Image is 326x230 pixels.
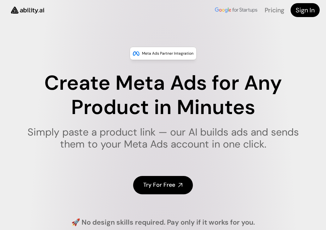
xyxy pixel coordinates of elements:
[20,71,306,120] h1: Create Meta Ads for Any Product in Minutes
[291,3,320,17] a: Sign In
[142,50,194,57] p: Meta Ads Partner Integration
[143,181,175,189] h4: Try For Free
[133,176,193,194] a: Try For Free
[20,126,306,150] h1: Simply paste a product link — our AI builds ads and sends them to your Meta Ads account in one cl...
[71,218,255,227] h4: 🚀 No design skills required. Pay only if it works for you.
[296,6,315,15] h4: Sign In
[265,6,284,14] a: Pricing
